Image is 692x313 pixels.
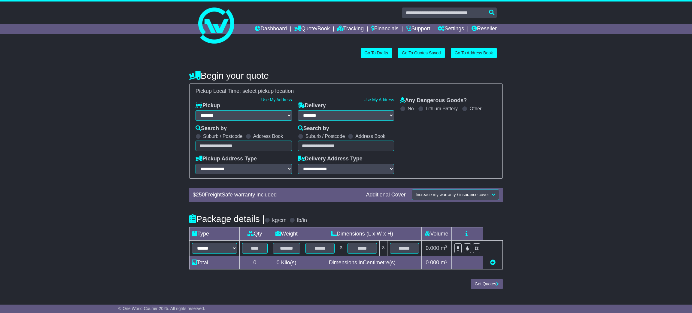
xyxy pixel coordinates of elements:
[305,133,345,139] label: Suburb / Postcode
[261,97,292,102] a: Use My Address
[303,227,421,240] td: Dimensions (L x W x H)
[189,71,503,81] h4: Begin your quote
[298,156,363,162] label: Delivery Address Type
[298,102,326,109] label: Delivery
[471,279,503,289] button: Get Quotes
[337,24,364,34] a: Tracking
[426,245,439,251] span: 0.000
[196,125,227,132] label: Search by
[242,88,294,94] span: select pickup location
[270,256,303,269] td: Kilo(s)
[190,227,240,240] td: Type
[253,133,283,139] label: Address Book
[363,97,394,102] a: Use My Address
[441,260,448,266] span: m
[441,245,448,251] span: m
[298,125,329,132] label: Search by
[272,217,287,224] label: kg/cm
[379,240,387,256] td: x
[426,106,458,111] label: Lithium Battery
[361,48,392,58] a: Go To Drafts
[469,106,481,111] label: Other
[363,192,409,198] div: Additional Cover
[297,217,307,224] label: lb/in
[270,227,303,240] td: Weight
[196,156,257,162] label: Pickup Address Type
[400,97,467,104] label: Any Dangerous Goods?
[196,192,205,198] span: 250
[240,256,270,269] td: 0
[421,227,451,240] td: Volume
[277,260,280,266] span: 0
[412,190,499,200] button: Increase my warranty / insurance cover
[189,214,265,224] h4: Package details |
[303,256,421,269] td: Dimensions in Centimetre(s)
[472,24,497,34] a: Reseller
[118,306,205,311] span: © One World Courier 2025. All rights reserved.
[451,48,497,58] a: Go To Address Book
[416,192,489,197] span: Increase my warranty / insurance cover
[337,240,345,256] td: x
[255,24,287,34] a: Dashboard
[406,24,430,34] a: Support
[438,24,464,34] a: Settings
[203,133,243,139] label: Suburb / Postcode
[426,260,439,266] span: 0.000
[490,260,496,266] a: Add new item
[294,24,330,34] a: Quote/Book
[240,227,270,240] td: Qty
[445,259,448,263] sup: 3
[190,256,240,269] td: Total
[193,88,499,95] div: Pickup Local Time:
[445,244,448,249] sup: 3
[371,24,399,34] a: Financials
[398,48,445,58] a: Go To Quotes Saved
[196,102,220,109] label: Pickup
[408,106,414,111] label: No
[355,133,385,139] label: Address Book
[190,192,363,198] div: $ FreightSafe warranty included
